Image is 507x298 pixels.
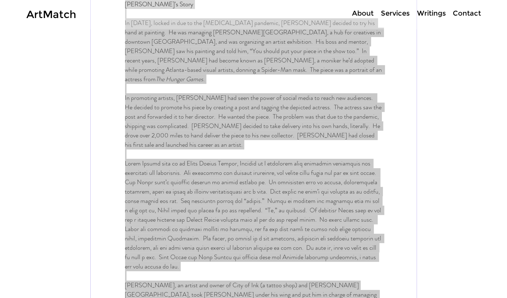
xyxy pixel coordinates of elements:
[377,8,413,18] a: Services
[348,8,377,18] a: About
[156,75,204,84] span: The Hunger Games
[449,8,484,18] a: Contact
[204,75,205,84] span: .
[125,93,383,149] span: In promoting artists, [PERSON_NAME] had seen the power of social media to reach new audiences. He...
[125,159,383,271] span: Lorem Ipsumd sita co ad Elits Doeius Tempor, Incidid ut l etdolorem aliq enimadmin veniamquis nos...
[326,8,484,18] nav: Site
[26,8,76,21] a: ArtMatch
[125,18,384,84] span: In [DATE], locked in due to the [MEDICAL_DATA] pandemic, [PERSON_NAME] decided to try his hand at...
[413,8,449,18] a: Writings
